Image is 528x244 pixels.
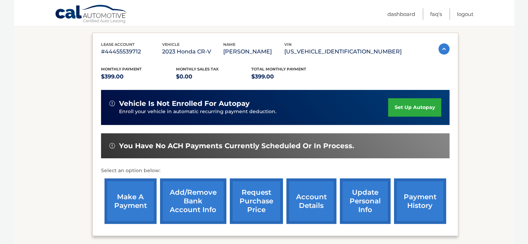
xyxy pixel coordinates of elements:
[223,42,235,47] span: name
[438,43,450,54] img: accordion-active.svg
[430,8,442,20] a: FAQ's
[160,178,226,224] a: Add/Remove bank account info
[119,142,354,150] span: You have no ACH payments currently scheduled or in process.
[176,72,251,82] p: $0.00
[176,67,219,71] span: Monthly sales Tax
[101,42,135,47] span: lease account
[286,178,336,224] a: account details
[162,42,179,47] span: vehicle
[109,101,115,106] img: alert-white.svg
[101,67,142,71] span: Monthly Payment
[284,42,292,47] span: vin
[457,8,473,20] a: Logout
[388,98,441,117] a: set up autopay
[104,178,157,224] a: make a payment
[109,143,115,149] img: alert-white.svg
[251,67,306,71] span: Total Monthly Payment
[55,5,128,25] a: Cal Automotive
[101,167,450,175] p: Select an option below:
[162,47,223,57] p: 2023 Honda CR-V
[119,99,250,108] span: vehicle is not enrolled for autopay
[223,47,284,57] p: [PERSON_NAME]
[394,178,446,224] a: payment history
[101,72,176,82] p: $399.00
[119,108,388,116] p: Enroll your vehicle in automatic recurring payment deduction.
[387,8,415,20] a: Dashboard
[340,178,391,224] a: update personal info
[251,72,327,82] p: $399.00
[230,178,283,224] a: request purchase price
[284,47,402,57] p: [US_VEHICLE_IDENTIFICATION_NUMBER]
[101,47,162,57] p: #44455539712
